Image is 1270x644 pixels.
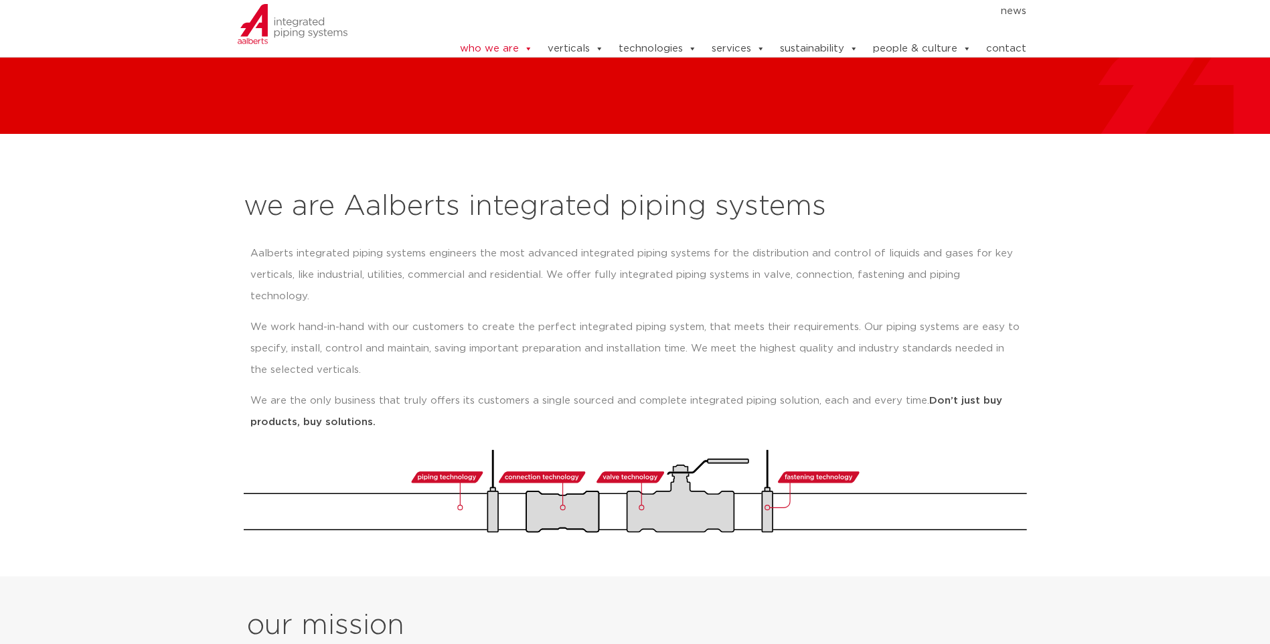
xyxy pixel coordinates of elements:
h2: we are Aalberts integrated piping systems [244,191,1027,223]
p: We are the only business that truly offers its customers a single sourced and complete integrated... [250,390,1020,433]
a: technologies [619,35,697,62]
a: sustainability [780,35,858,62]
p: We work hand-in-hand with our customers to create the perfect integrated piping system, that meet... [250,317,1020,381]
a: verticals [548,35,604,62]
a: services [712,35,765,62]
a: who we are [460,35,533,62]
p: Aalberts integrated piping systems engineers the most advanced integrated piping systems for the ... [250,243,1020,307]
h2: our mission [247,610,640,642]
a: news [1001,1,1026,22]
a: contact [986,35,1026,62]
a: people & culture [873,35,971,62]
nav: Menu [419,1,1027,22]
